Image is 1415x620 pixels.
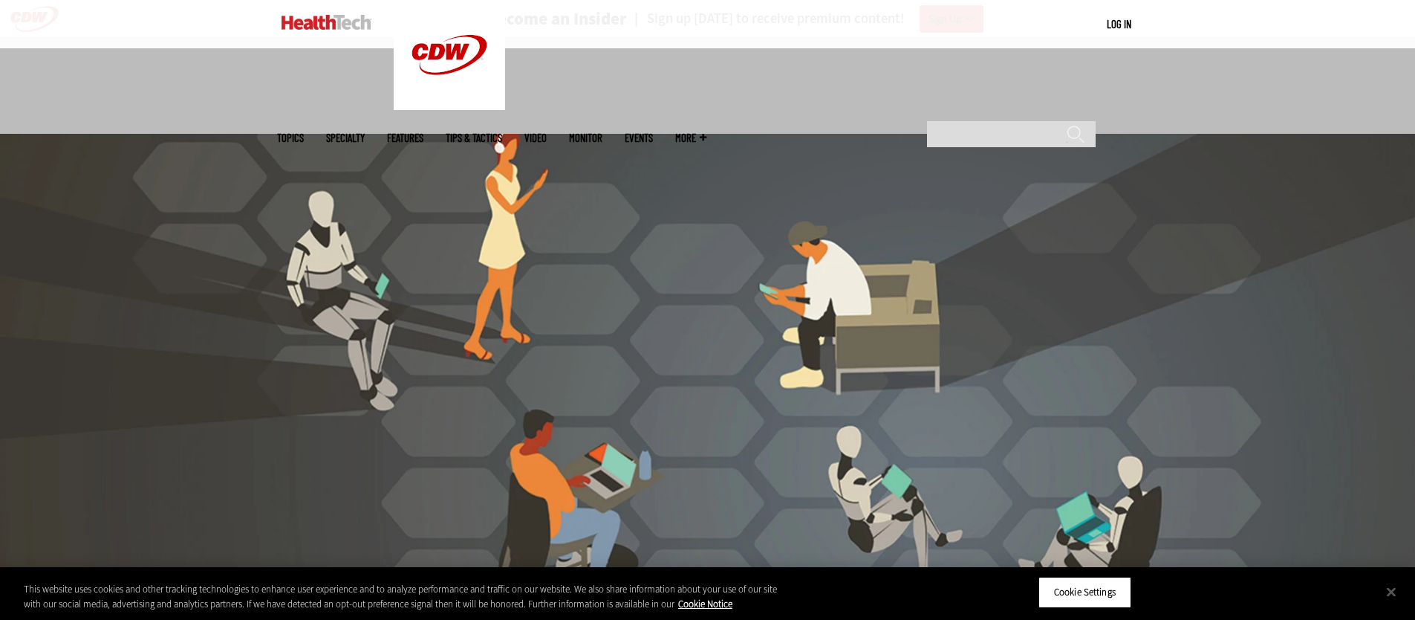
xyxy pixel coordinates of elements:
button: Cookie Settings [1038,577,1131,608]
a: More information about your privacy [678,598,732,610]
a: CDW [394,98,505,114]
a: Log in [1107,17,1131,30]
span: Topics [277,132,304,143]
a: Tips & Tactics [446,132,502,143]
img: Home [282,15,371,30]
div: This website uses cookies and other tracking technologies to enhance user experience and to analy... [24,582,778,611]
span: Specialty [326,132,365,143]
a: Events [625,132,653,143]
a: MonITor [569,132,602,143]
button: Close [1375,575,1408,608]
span: More [675,132,706,143]
div: User menu [1107,16,1131,32]
a: Video [524,132,547,143]
a: Features [387,132,423,143]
